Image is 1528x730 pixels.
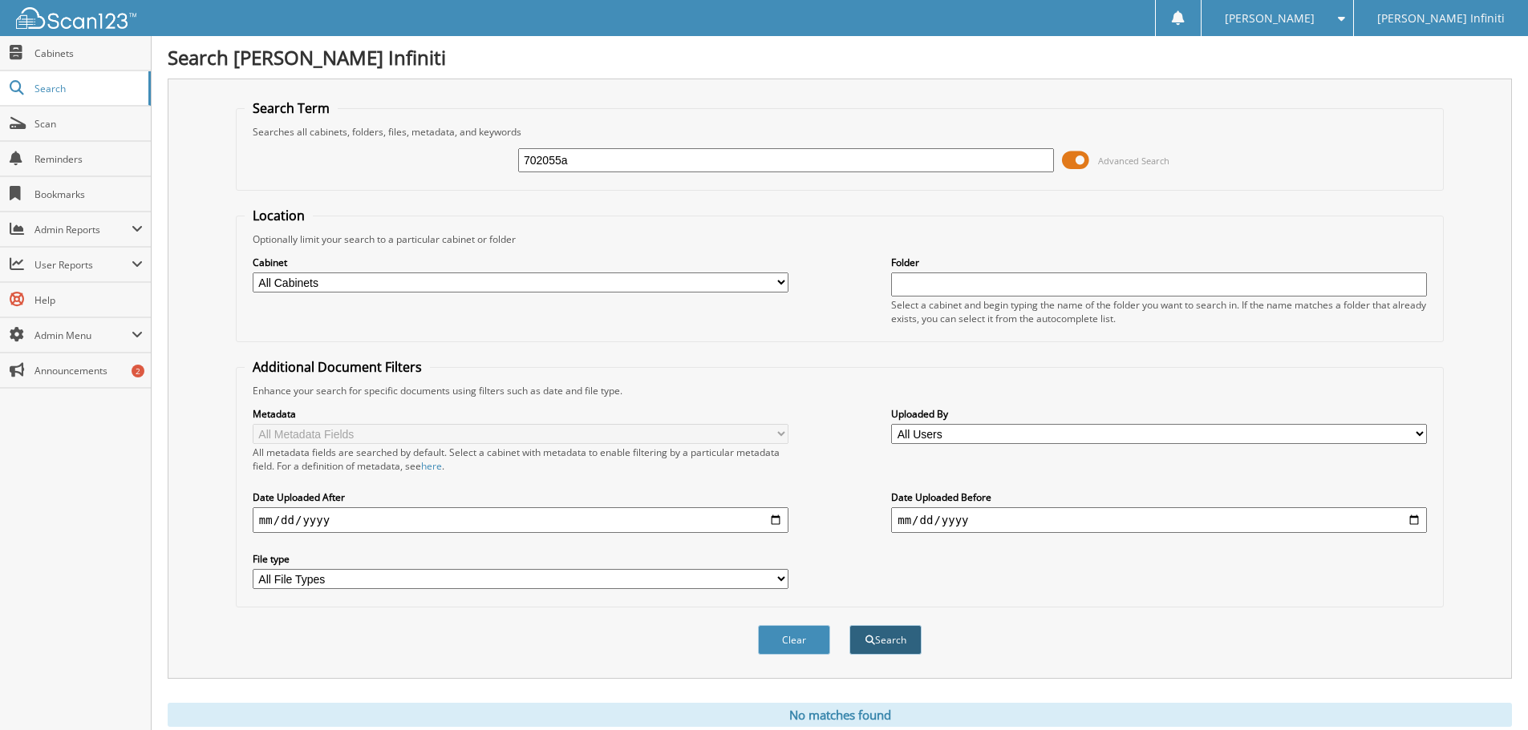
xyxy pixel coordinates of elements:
[891,256,1427,269] label: Folder
[1225,14,1315,23] span: [PERSON_NAME]
[168,703,1512,727] div: No matches found
[34,329,132,342] span: Admin Menu
[245,384,1435,397] div: Enhance your search for specific documents using filters such as date and file type.
[168,44,1512,71] h1: Search [PERSON_NAME] Infiniti
[34,82,140,95] span: Search
[132,365,144,377] div: 2
[34,364,143,377] span: Announcements
[34,46,143,60] span: Cabinets
[34,117,143,131] span: Scan
[758,625,830,655] button: Clear
[253,407,788,421] label: Metadata
[245,358,430,376] legend: Additional Document Filters
[1377,14,1505,23] span: [PERSON_NAME] Infiniti
[34,293,143,307] span: Help
[245,232,1435,246] div: Optionally limit your search to a particular cabinet or folder
[421,459,442,473] a: here
[34,258,132,272] span: User Reports
[891,407,1427,421] label: Uploaded By
[891,507,1427,533] input: end
[891,298,1427,325] div: Select a cabinet and begin typing the name of the folder you want to search in. If the name match...
[34,223,132,236] span: Admin Reports
[34,188,143,201] span: Bookmarks
[245,207,313,224] legend: Location
[245,125,1435,139] div: Searches all cabinets, folders, files, metadata, and keywords
[1098,155,1169,167] span: Advanced Search
[34,152,143,166] span: Reminders
[849,625,922,655] button: Search
[253,552,788,566] label: File type
[253,507,788,533] input: start
[253,256,788,269] label: Cabinet
[253,446,788,473] div: All metadata fields are searched by default. Select a cabinet with metadata to enable filtering b...
[253,490,788,504] label: Date Uploaded After
[891,490,1427,504] label: Date Uploaded Before
[16,7,136,29] img: scan123-logo-white.svg
[245,99,338,117] legend: Search Term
